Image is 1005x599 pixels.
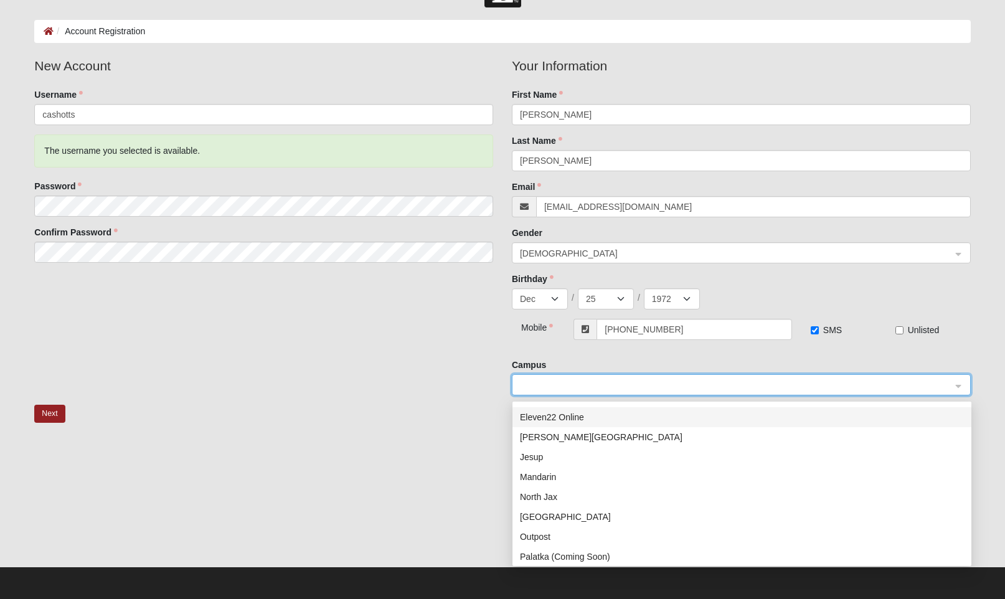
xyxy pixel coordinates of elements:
[520,530,964,544] div: Outpost
[512,447,971,467] div: Jesup
[512,56,971,76] legend: Your Information
[512,359,546,371] label: Campus
[520,550,964,564] div: Palatka (Coming Soon)
[520,490,964,504] div: North Jax
[512,134,562,147] label: Last Name
[520,450,964,464] div: Jesup
[34,405,65,423] button: Next
[512,227,542,239] label: Gender
[908,325,940,335] span: Unlisted
[520,410,964,424] div: Eleven22 Online
[34,134,493,167] div: The username you selected is available.
[54,25,145,38] li: Account Registration
[895,326,904,334] input: Unlisted
[520,470,964,484] div: Mandarin
[34,226,118,238] label: Confirm Password
[512,467,971,487] div: Mandarin
[512,527,971,547] div: Outpost
[34,180,82,192] label: Password
[520,247,951,260] span: Male
[512,407,971,427] div: Eleven22 Online
[512,547,971,567] div: Palatka (Coming Soon)
[512,181,541,193] label: Email
[512,507,971,527] div: Orange Park
[811,326,819,334] input: SMS
[823,325,842,335] span: SMS
[512,273,554,285] label: Birthday
[512,427,971,447] div: Fleming Island
[34,56,493,76] legend: New Account
[512,88,563,101] label: First Name
[512,487,971,507] div: North Jax
[638,291,640,304] span: /
[520,510,964,524] div: [GEOGRAPHIC_DATA]
[512,319,550,334] div: Mobile
[520,430,964,444] div: [PERSON_NAME][GEOGRAPHIC_DATA]
[572,291,574,304] span: /
[34,88,83,101] label: Username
